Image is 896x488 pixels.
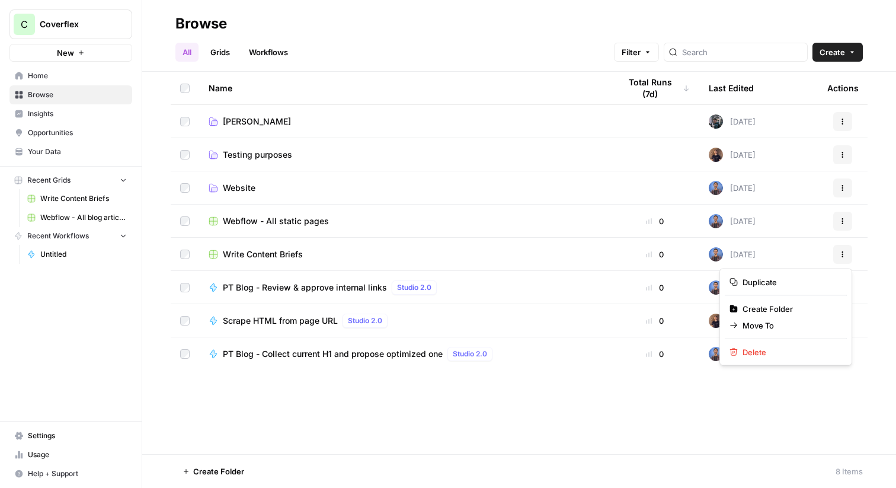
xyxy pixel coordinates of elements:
img: 8dgvl2axcpprs7q7j2jwhl8hudka [709,214,723,228]
a: Workflows [242,43,295,62]
span: Scrape HTML from page URL [223,315,338,327]
span: Studio 2.0 [397,282,431,293]
a: Website [209,182,601,194]
span: [PERSON_NAME] [223,116,291,127]
span: Usage [28,449,127,460]
div: [DATE] [709,214,756,228]
a: Usage [9,445,132,464]
div: [DATE] [709,347,756,361]
span: Your Data [28,146,127,157]
span: Duplicate [743,276,837,288]
a: Browse [9,85,132,104]
a: Untitled [22,245,132,264]
div: [DATE] [709,314,756,328]
button: Workspace: Coverflex [9,9,132,39]
div: Actions [827,72,859,104]
span: PT Blog - Review & approve internal links [223,282,387,294]
button: Recent Workflows [9,227,132,245]
button: Recent Grids [9,171,132,189]
button: Create Folder [175,462,251,481]
a: Write Content Briefs [22,189,132,208]
a: Opportunities [9,123,132,142]
span: Studio 2.0 [453,349,487,359]
span: Studio 2.0 [348,315,382,326]
span: C [21,17,28,31]
button: Filter [614,43,659,62]
a: Your Data [9,142,132,161]
a: Settings [9,426,132,445]
a: [PERSON_NAME] [209,116,601,127]
span: Filter [622,46,641,58]
img: l1ellhg8ju41tuuk97hhzvf5y60v [709,114,723,129]
span: Settings [28,430,127,441]
span: Untitled [40,249,127,260]
a: Testing purposes [209,149,601,161]
button: Help + Support [9,464,132,483]
span: Insights [28,109,127,119]
div: 8 Items [836,465,863,477]
span: Delete [743,346,837,358]
span: Opportunities [28,127,127,138]
span: Write Content Briefs [223,248,303,260]
div: Name [209,72,601,104]
img: 8dgvl2axcpprs7q7j2jwhl8hudka [709,247,723,261]
span: Coverflex [40,18,111,30]
div: Total Runs (7d) [620,72,690,104]
div: [DATE] [709,247,756,261]
img: 7xa9tdg7y5de3echfrwk6h65x935 [709,314,723,328]
a: Insights [9,104,132,123]
span: Move To [743,320,837,331]
a: Write Content Briefs [209,248,601,260]
div: 0 [620,215,690,227]
span: New [57,47,74,59]
img: 8dgvl2axcpprs7q7j2jwhl8hudka [709,181,723,195]
button: Create [812,43,863,62]
span: Browse [28,90,127,100]
span: Write Content Briefs [40,193,127,204]
div: 0 [620,248,690,260]
input: Search [682,46,802,58]
span: Create Folder [193,465,244,477]
img: 8dgvl2axcpprs7q7j2jwhl8hudka [709,280,723,295]
a: Webflow - All blog articles [22,208,132,227]
a: Grids [203,43,237,62]
a: Webflow - All static pages [209,215,601,227]
div: [DATE] [709,114,756,129]
span: Recent Workflows [27,231,89,241]
a: Home [9,66,132,85]
div: [DATE] [709,280,756,295]
div: Last Edited [709,72,754,104]
a: All [175,43,199,62]
span: Recent Grids [27,175,71,186]
a: PT Blog - Review & approve internal linksStudio 2.0 [209,280,601,295]
div: 0 [620,315,690,327]
a: PT Blog - Collect current H1 and propose optimized oneStudio 2.0 [209,347,601,361]
span: Webflow - All static pages [223,215,329,227]
span: Home [28,71,127,81]
img: 8dgvl2axcpprs7q7j2jwhl8hudka [709,347,723,361]
div: [DATE] [709,148,756,162]
span: Testing purposes [223,149,292,161]
div: 0 [620,348,690,360]
span: Create [820,46,845,58]
div: 0 [620,282,690,294]
div: Browse [175,14,227,33]
span: Webflow - All blog articles [40,212,127,223]
div: [DATE] [709,181,756,195]
span: Help + Support [28,468,127,479]
span: PT Blog - Collect current H1 and propose optimized one [223,348,443,360]
a: Scrape HTML from page URLStudio 2.0 [209,314,601,328]
button: New [9,44,132,62]
span: Create Folder [743,303,837,315]
span: Website [223,182,255,194]
img: 7xa9tdg7y5de3echfrwk6h65x935 [709,148,723,162]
